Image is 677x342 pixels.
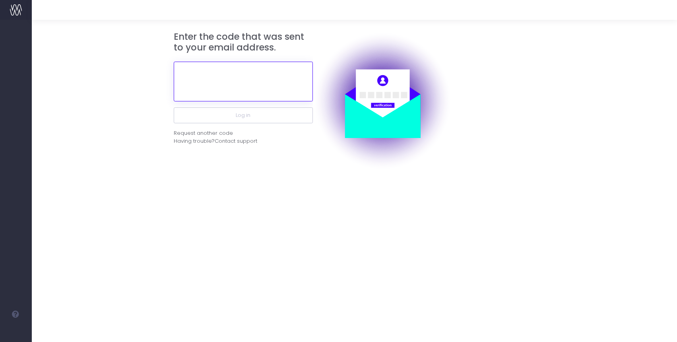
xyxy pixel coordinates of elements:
[174,31,313,53] h3: Enter the code that was sent to your email address.
[10,326,22,338] img: images/default_profile_image.png
[174,137,313,145] div: Having trouble?
[313,31,452,171] img: auth.png
[215,137,257,145] span: Contact support
[174,129,233,137] div: Request another code
[174,107,313,123] button: Log in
